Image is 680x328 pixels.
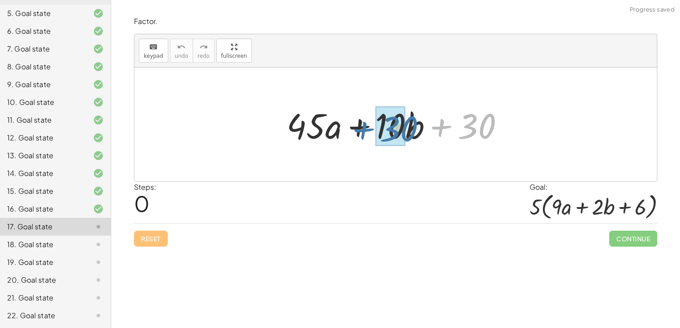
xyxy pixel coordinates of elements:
i: Task not started. [93,292,104,303]
i: Task finished and correct. [93,61,104,72]
div: 9. Goal state [7,79,79,90]
i: Task finished and correct. [93,97,104,108]
span: redo [198,53,210,59]
div: 8. Goal state [7,61,79,72]
button: fullscreen [216,39,252,63]
div: 18. Goal state [7,239,79,250]
button: keyboardkeypad [139,39,168,63]
i: Task not started. [93,239,104,250]
i: Task finished and correct. [93,8,104,19]
i: Task finished and correct. [93,168,104,179]
div: Goal: [530,182,657,192]
div: 12. Goal state [7,132,79,143]
div: 13. Goal state [7,150,79,161]
i: Task not started. [93,275,104,285]
button: redoredo [193,39,215,63]
div: 19. Goal state [7,257,79,268]
span: undo [175,53,188,59]
div: 21. Goal state [7,292,79,303]
div: 5. Goal state [7,8,79,19]
div: 20. Goal state [7,275,79,285]
i: Task finished and correct. [93,115,104,125]
i: keyboard [149,42,158,52]
span: 0 [134,190,150,217]
div: 22. Goal state [7,310,79,321]
div: 14. Goal state [7,168,79,179]
i: Task not started. [93,221,104,232]
span: Progress saved [630,5,675,14]
div: 7. Goal state [7,44,79,54]
i: Task finished and correct. [93,79,104,90]
i: redo [199,42,208,52]
div: 11. Goal state [7,115,79,125]
i: undo [177,42,186,52]
div: 6. Goal state [7,26,79,36]
i: Task finished and correct. [93,186,104,196]
i: Task finished and correct. [93,26,104,36]
p: Factor. [134,16,657,27]
i: Task not started. [93,310,104,321]
span: keypad [144,53,163,59]
button: undoundo [170,39,193,63]
i: Task finished and correct. [93,44,104,54]
i: Task not started. [93,257,104,268]
span: fullscreen [221,53,247,59]
div: 17. Goal state [7,221,79,232]
i: Task finished and correct. [93,204,104,214]
label: Steps: [134,182,156,192]
div: 16. Goal state [7,204,79,214]
i: Task finished and correct. [93,150,104,161]
i: Task finished and correct. [93,132,104,143]
div: 10. Goal state [7,97,79,108]
div: 15. Goal state [7,186,79,196]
